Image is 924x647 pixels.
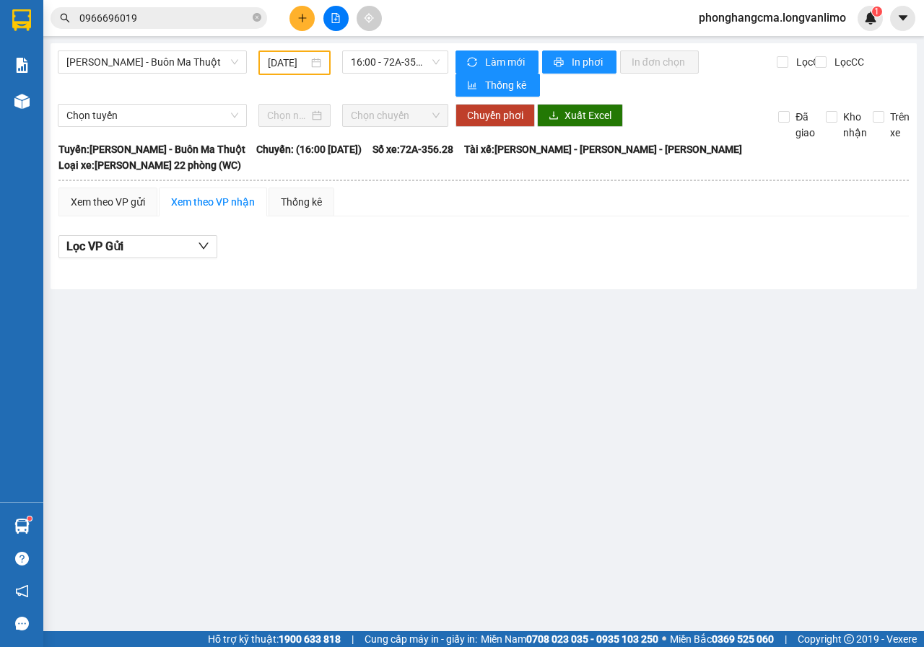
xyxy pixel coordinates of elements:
span: Thống kê [485,77,528,93]
span: file-add [331,13,341,23]
span: Cung cấp máy in - giấy in: [365,631,477,647]
img: logo-vxr [12,9,31,31]
button: In đơn chọn [620,50,699,74]
div: Xem theo VP gửi [71,194,145,210]
span: message [15,617,29,630]
span: Lọc VP Gửi [66,237,123,255]
span: Làm mới [485,54,527,70]
sup: 1 [872,6,882,17]
span: Đã giao [790,109,821,141]
input: 13/09/2025 [268,55,308,71]
span: question-circle [15,552,29,565]
button: printerIn phơi [542,50,616,74]
span: Chuyến: (16:00 [DATE]) [256,141,362,157]
sup: 1 [27,516,32,521]
span: down [198,240,209,252]
span: plus [297,13,308,23]
span: bar-chart [467,80,479,92]
span: Lọc CC [829,54,866,70]
button: aim [357,6,382,31]
span: Kho nhận [837,109,873,141]
span: Chọn tuyến [66,105,238,126]
button: Chuyển phơi [456,104,535,127]
span: caret-down [897,12,910,25]
span: Hỗ trợ kỹ thuật: [208,631,341,647]
span: Tài xế: [PERSON_NAME] - [PERSON_NAME] - [PERSON_NAME] [464,141,742,157]
span: Hồ Chí Minh - Buôn Ma Thuột [66,51,238,73]
img: icon-new-feature [864,12,877,25]
button: downloadXuất Excel [537,104,623,127]
button: Lọc VP Gửi [58,235,217,258]
span: close-circle [253,12,261,25]
span: Trên xe [884,109,915,141]
span: In phơi [572,54,605,70]
span: 16:00 - 72A-356.28 [351,51,439,73]
img: warehouse-icon [14,94,30,109]
span: | [352,631,354,647]
span: phonghangcma.longvanlimo [687,9,858,27]
span: sync [467,57,479,69]
span: | [785,631,787,647]
button: bar-chartThống kê [456,74,540,97]
img: solution-icon [14,58,30,73]
strong: 0369 525 060 [712,633,774,645]
span: Chọn chuyến [351,105,439,126]
span: Loại xe: [PERSON_NAME] 22 phòng (WC) [58,157,241,173]
span: Miền Nam [481,631,658,647]
span: ⚪️ [662,636,666,642]
span: aim [364,13,374,23]
button: plus [289,6,315,31]
button: caret-down [890,6,915,31]
span: 1 [874,6,879,17]
span: Số xe: 72A-356.28 [372,141,453,157]
button: syncLàm mới [456,50,539,74]
input: Tìm tên, số ĐT hoặc mã đơn [79,10,250,26]
strong: 1900 633 818 [279,633,341,645]
span: search [60,13,70,23]
span: close-circle [253,13,261,22]
strong: 0708 023 035 - 0935 103 250 [526,633,658,645]
span: copyright [844,634,854,644]
span: Lọc CR [790,54,828,70]
input: Chọn ngày [267,107,309,123]
button: file-add [323,6,349,31]
img: warehouse-icon [14,519,30,534]
span: Miền Bắc [670,631,774,647]
span: notification [15,584,29,598]
div: Xem theo VP nhận [171,194,255,210]
b: Tuyến: [PERSON_NAME] - Buôn Ma Thuột [58,144,245,155]
span: printer [554,57,566,69]
div: Thống kê [281,194,322,210]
